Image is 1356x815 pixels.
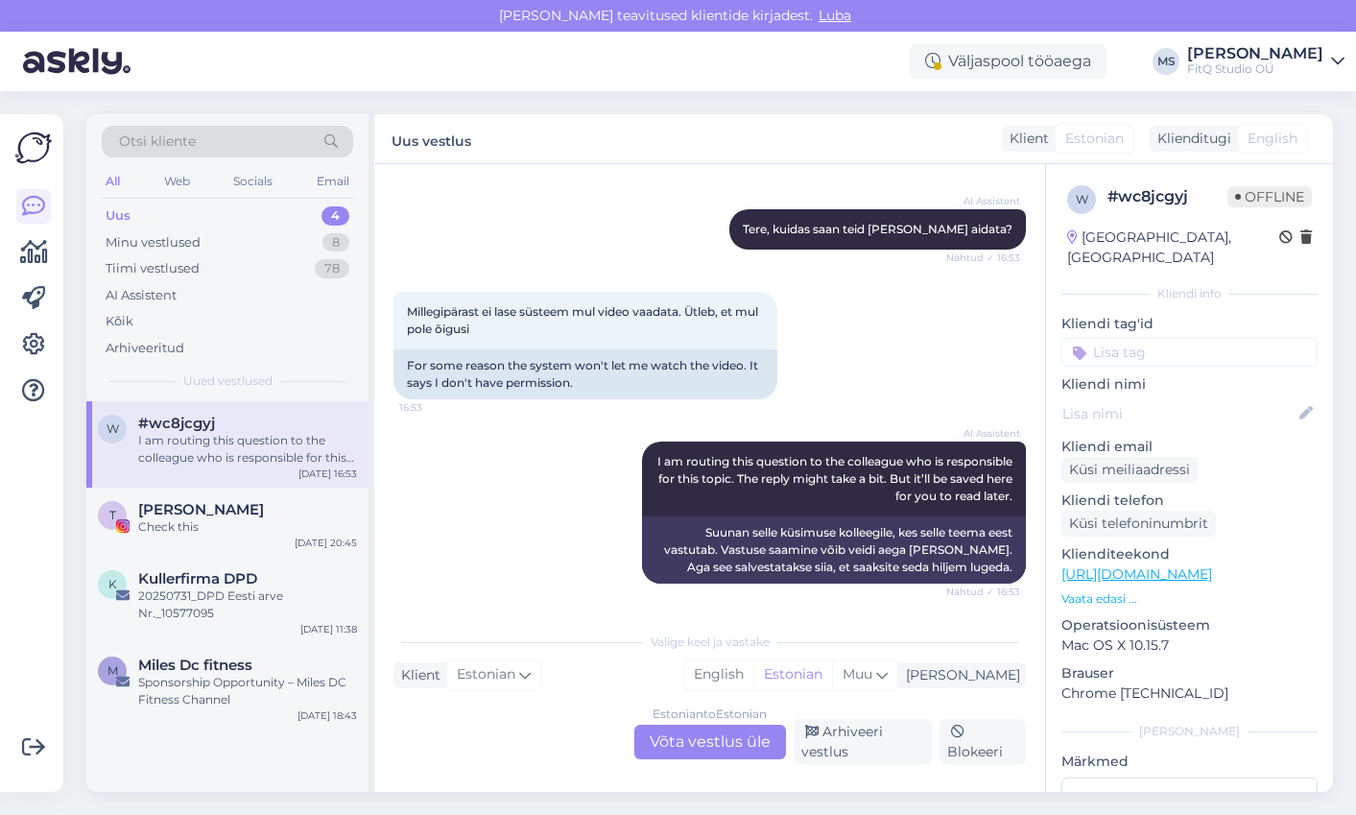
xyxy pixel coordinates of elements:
[315,259,349,278] div: 78
[295,536,357,550] div: [DATE] 20:45
[948,426,1020,441] span: AI Assistent
[1065,129,1124,149] span: Estonian
[106,286,177,305] div: AI Assistent
[229,169,276,194] div: Socials
[1187,46,1344,77] a: [PERSON_NAME]FitQ Studio OÜ
[653,706,767,723] div: Estonian to Estonian
[107,421,119,436] span: w
[1061,723,1318,740] div: [PERSON_NAME]
[1062,403,1296,424] input: Lisa nimi
[1153,48,1179,75] div: MS
[1150,129,1231,149] div: Klienditugi
[940,719,1026,765] div: Blokeeri
[1076,192,1088,206] span: w
[1248,129,1297,149] span: English
[946,585,1020,599] span: Nähtud ✓ 16:53
[138,432,357,467] div: I am routing this question to the colleague who is responsible for this topic. The reply might ta...
[138,501,264,518] span: TARUN PHOGAT
[392,126,471,152] label: Uus vestlus
[106,339,184,358] div: Arhiveeritud
[138,518,357,536] div: Check this
[1061,437,1318,457] p: Kliendi email
[322,233,349,252] div: 8
[1061,752,1318,772] p: Märkmed
[109,508,116,522] span: T
[1002,129,1049,149] div: Klient
[1061,565,1212,583] a: [URL][DOMAIN_NAME]
[753,660,832,689] div: Estonian
[1061,590,1318,608] p: Vaata edasi ...
[1061,615,1318,635] p: Operatsioonisüsteem
[1061,374,1318,395] p: Kliendi nimi
[684,660,753,689] div: English
[407,304,761,336] span: Millegipärast ei lase süsteem mul video vaadata. Ütleb, et mul pole õigusi
[1187,46,1323,61] div: [PERSON_NAME]
[1107,185,1227,208] div: # wc8jcgyj
[1061,338,1318,367] input: Lisa tag
[1227,186,1312,207] span: Offline
[108,577,117,591] span: K
[399,400,471,415] span: 16:53
[138,674,357,708] div: Sponsorship Opportunity – Miles DC Fitness Channel
[297,708,357,723] div: [DATE] 18:43
[393,634,1026,651] div: Valige keel ja vastake
[106,312,133,331] div: Kõik
[138,587,357,622] div: 20250731_DPD Eesti arve Nr._10577095
[15,130,52,166] img: Askly Logo
[634,725,786,759] div: Võta vestlus üle
[107,663,118,678] span: M
[948,194,1020,208] span: AI Assistent
[106,206,131,226] div: Uus
[300,622,357,636] div: [DATE] 11:38
[813,7,857,24] span: Luba
[313,169,353,194] div: Email
[898,665,1020,685] div: [PERSON_NAME]
[794,719,932,765] div: Arhiveeri vestlus
[457,664,515,685] span: Estonian
[298,467,357,481] div: [DATE] 16:53
[183,372,273,390] span: Uued vestlused
[106,233,201,252] div: Minu vestlused
[138,415,215,432] span: #wc8jcgyj
[642,516,1026,584] div: Suunan selle küsimuse kolleegile, kes selle teema eest vastutab. Vastuse saamine võib veidi aega ...
[102,169,124,194] div: All
[106,259,200,278] div: Tiimi vestlused
[1061,285,1318,302] div: Kliendi info
[910,44,1106,79] div: Väljaspool tööaega
[119,132,196,152] span: Otsi kliente
[1061,457,1198,483] div: Küsi meiliaadressi
[946,251,1020,265] span: Nähtud ✓ 16:53
[1067,228,1279,268] div: [GEOGRAPHIC_DATA], [GEOGRAPHIC_DATA]
[1061,544,1318,564] p: Klienditeekond
[1061,314,1318,334] p: Kliendi tag'id
[393,349,777,399] div: For some reason the system won't let me watch the video. It says I don't have permission.
[843,665,872,683] span: Muu
[1061,635,1318,656] p: Mac OS X 10.15.7
[321,206,349,226] div: 4
[657,454,1015,503] span: I am routing this question to the colleague who is responsible for this topic. The reply might ta...
[1061,511,1216,537] div: Küsi telefoninumbrit
[1061,683,1318,704] p: Chrome [TECHNICAL_ID]
[1061,491,1318,511] p: Kliendi telefon
[160,169,194,194] div: Web
[1061,663,1318,683] p: Brauser
[138,657,252,674] span: Miles Dc fitness
[1187,61,1323,77] div: FitQ Studio OÜ
[743,222,1012,236] span: Tere, kuidas saan teid [PERSON_NAME] aidata?
[138,570,257,587] span: Kullerfirma DPD
[393,665,440,685] div: Klient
